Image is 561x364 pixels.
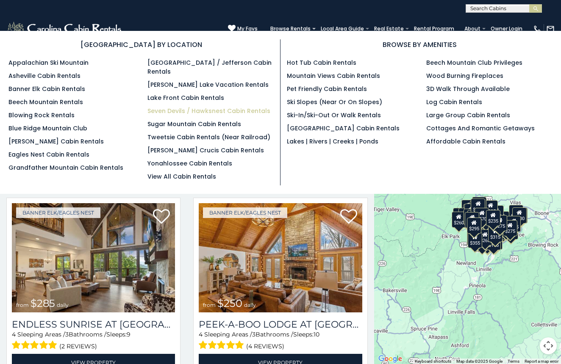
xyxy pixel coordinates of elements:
[147,58,272,76] a: [GEOGRAPHIC_DATA] / Jefferson Cabin Rentals
[483,200,498,216] div: $385
[12,203,175,312] a: Endless Sunrise at Eagles Nest from $285 daily
[199,203,362,312] a: Peek-a-Boo Lodge at Eagles Nest from $250 daily
[12,331,16,338] span: 4
[8,111,75,119] a: Blowing Rock Rentals
[460,23,485,35] a: About
[57,302,69,308] span: daily
[533,25,542,33] img: phone-regular-white.png
[12,319,175,330] a: Endless Sunrise at [GEOGRAPHIC_DATA]
[464,204,478,220] div: $290
[199,330,362,352] div: Sleeping Areas / Bathrooms / Sleeps:
[456,359,503,364] span: Map data ©2025 Google
[540,337,557,354] button: Map camera controls
[287,58,356,67] a: Hot Tub Cabin Rentals
[8,98,83,106] a: Beech Mountain Rentals
[287,98,382,106] a: Ski Slopes (Near or On Slopes)
[8,150,89,159] a: Eagles Nest Cabin Rentals
[478,229,492,245] div: $265
[525,359,558,364] a: Report a map error
[8,137,104,146] a: [PERSON_NAME] Cabin Rentals
[426,124,535,132] a: Cottages and Romantic Getaways
[147,159,232,168] a: Yonahlossee Cabin Rentals
[199,331,203,338] span: 4
[453,208,467,224] div: $170
[147,120,241,128] a: Sugar Mountain Cabin Rentals
[461,200,476,216] div: $720
[31,297,55,309] span: $285
[287,39,553,50] h3: BROWSE BY AMENITIES
[287,72,380,80] a: Mountain Views Cabin Rentals
[8,124,87,132] a: Blue Ridge Mountain Club
[237,25,258,33] span: My Favs
[508,359,519,364] a: Terms (opens in new tab)
[12,330,175,352] div: Sleeping Areas / Bathrooms / Sleeps:
[287,124,400,132] a: [GEOGRAPHIC_DATA] Cabin Rentals
[12,319,175,330] h3: Endless Sunrise at Eagles Nest
[452,212,466,228] div: $260
[147,133,270,141] a: Tweetsie Cabin Rentals (Near Railroad)
[426,137,505,146] a: Affordable Cabin Rentals
[203,207,287,218] a: Banner Elk/Eagles Nest
[8,85,85,93] a: Banner Elk Cabin Rentals
[153,208,170,226] a: Add to favorites
[475,208,489,224] div: $570
[426,111,510,119] a: Large Group Cabin Rentals
[426,85,510,93] a: 3D Walk Through Available
[426,72,503,80] a: Wood Burning Fireplaces
[546,25,555,33] img: mail-regular-white.png
[147,146,264,154] a: [PERSON_NAME] Crucis Cabin Rentals
[509,205,523,221] div: $410
[467,230,481,246] div: $420
[199,203,362,312] img: Peek-a-Boo Lodge at Eagles Nest
[228,25,258,33] a: My Favs
[464,209,478,225] div: $650
[507,216,521,232] div: $485
[426,58,522,67] a: Beech Mountain Club Privileges
[426,98,482,106] a: Log Cabin Rentals
[16,302,29,308] span: from
[8,39,274,50] h3: [GEOGRAPHIC_DATA] BY LOCATION
[266,23,315,35] a: Browse Rentals
[314,331,319,338] span: 10
[465,212,479,228] div: $250
[471,199,485,215] div: $310
[512,207,527,223] div: $200
[199,319,362,330] a: Peek-a-Boo Lodge at [GEOGRAPHIC_DATA]
[199,319,362,330] h3: Peek-a-Boo Lodge at Eagles Nest
[147,172,216,181] a: View All Cabin Rentals
[468,232,482,248] div: $355
[147,94,224,102] a: Lake Front Cabin Rentals
[59,341,97,352] span: (2 reviews)
[16,207,100,218] a: Banner Elk/Eagles Nest
[8,58,89,67] a: Appalachian Ski Mountain
[287,85,367,93] a: Pet Friendly Cabin Rentals
[217,297,242,309] span: $250
[147,80,269,89] a: [PERSON_NAME] Lake Vacation Rentals
[8,72,81,80] a: Asheville Cabin Rentals
[127,331,131,338] span: 9
[486,210,500,226] div: $235
[6,20,124,37] img: White-1-2.png
[370,23,408,35] a: Real Estate
[252,331,256,338] span: 3
[488,226,503,242] div: $315
[472,197,486,213] div: $265
[467,218,481,234] div: $295
[12,203,175,312] img: Endless Sunrise at Eagles Nest
[8,163,123,172] a: Grandfather Mountain Cabin Rentals
[203,302,216,308] span: from
[410,23,458,35] a: Rental Program
[287,137,378,146] a: Lakes | Rivers | Creeks | Ponds
[246,341,284,352] span: (4 reviews)
[147,107,270,115] a: Seven Devils / Hawksnest Cabin Rentals
[486,23,527,35] a: Owner Login
[317,23,368,35] a: Local Area Guide
[65,331,69,338] span: 3
[503,220,517,236] div: $275
[287,111,381,119] a: Ski-in/Ski-Out or Walk Rentals
[244,302,256,308] span: daily
[340,208,357,226] a: Add to favorites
